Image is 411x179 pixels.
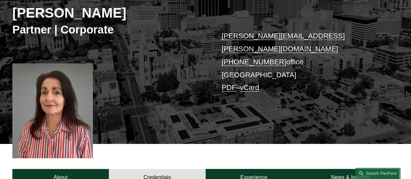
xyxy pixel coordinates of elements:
[222,58,286,66] a: [PHONE_NUMBER]
[222,30,382,94] p: office [GEOGRAPHIC_DATA] –
[222,32,345,53] a: [PERSON_NAME][EMAIL_ADDRESS][PERSON_NAME][DOMAIN_NAME]
[222,83,236,92] a: PDF
[12,23,206,36] h3: Partner | Corporate
[12,5,206,21] h2: [PERSON_NAME]
[240,83,259,92] a: vCard
[355,168,401,179] a: Search this site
